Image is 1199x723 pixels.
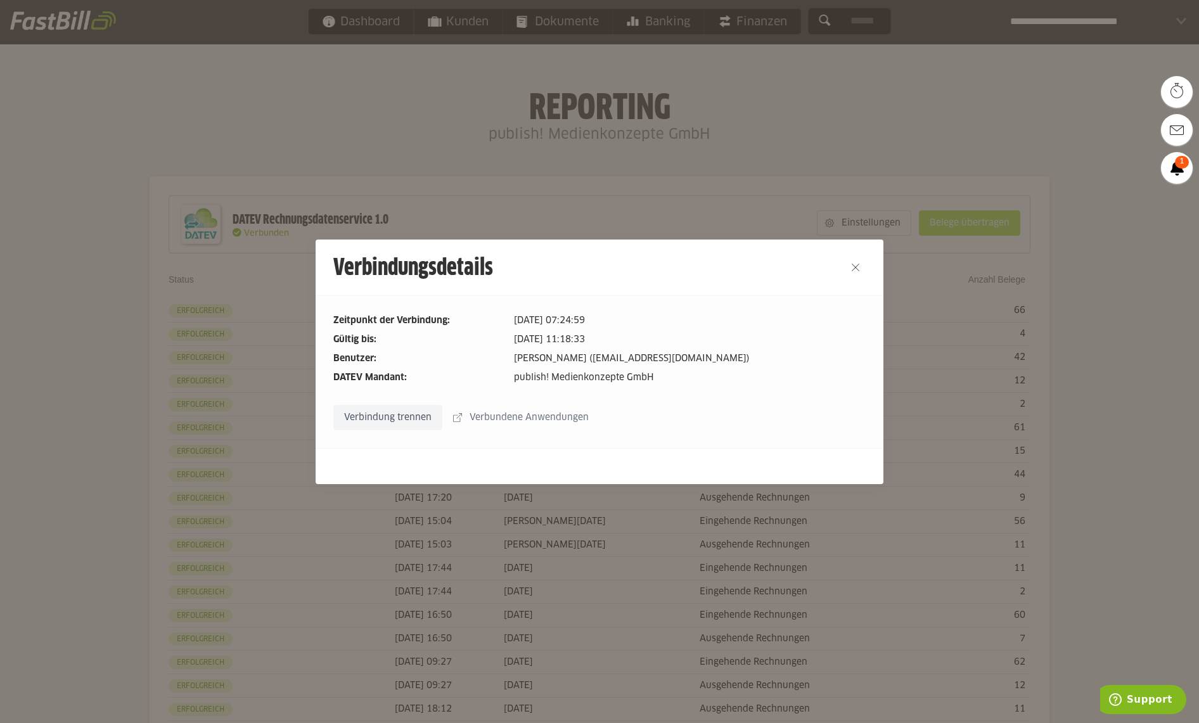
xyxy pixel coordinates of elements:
dd: [DATE] 07:24:59 [514,314,866,328]
iframe: Öffnet ein Widget, in dem Sie weitere Informationen finden [1100,685,1186,717]
dd: [PERSON_NAME] ([EMAIL_ADDRESS][DOMAIN_NAME]) [514,352,866,366]
dt: DATEV Mandant: [333,371,504,385]
dt: Gültig bis: [333,333,504,347]
sl-button: Verbundene Anwendungen [445,405,599,430]
span: 1 [1175,156,1189,169]
dd: [DATE] 11:18:33 [514,333,866,347]
sl-button: Verbindung trennen [333,405,442,430]
a: 1 [1161,152,1193,184]
dt: Zeitpunkt der Verbindung: [333,314,504,328]
dt: Benutzer: [333,352,504,366]
dd: publish! Medienkonzepte GmbH [514,371,866,385]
